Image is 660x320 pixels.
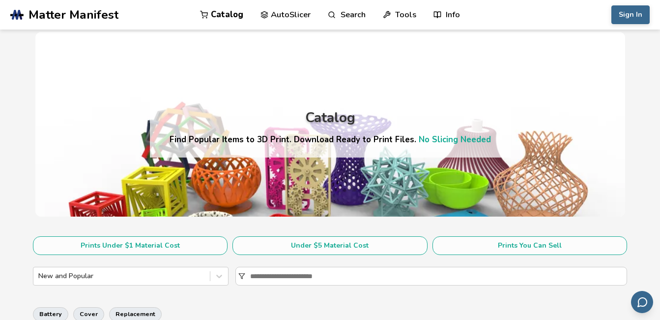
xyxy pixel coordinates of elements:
[631,291,653,313] button: Send feedback via email
[38,272,40,280] input: New and Popular
[419,134,491,145] a: No Slicing Needed
[432,236,627,255] button: Prints You Can Sell
[232,236,427,255] button: Under $5 Material Cost
[170,134,491,145] h4: Find Popular Items to 3D Print. Download Ready to Print Files.
[29,8,118,22] span: Matter Manifest
[305,110,355,126] div: Catalog
[33,236,228,255] button: Prints Under $1 Material Cost
[611,5,650,24] button: Sign In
